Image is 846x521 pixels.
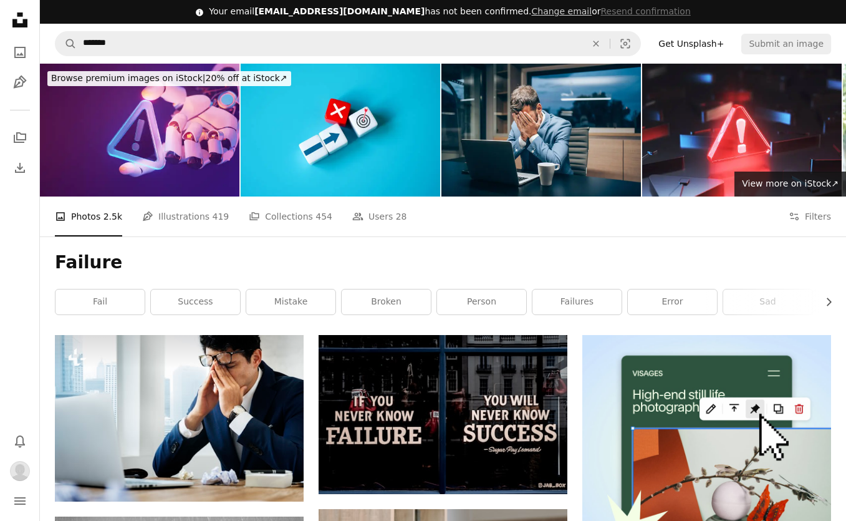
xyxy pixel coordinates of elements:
img: An obstacle to achieving a goal. Concerns and issues. Break through the refusal barrier. Face pro... [241,64,440,197]
a: Get Unsplash+ [651,34,731,54]
h1: Failure [55,251,831,274]
a: Collections 454 [249,197,332,236]
span: or [531,6,690,16]
span: 454 [315,210,332,223]
button: Submit an image [741,34,831,54]
button: Profile [7,459,32,484]
a: Stressed Gesture Businessman Workplace Concept [55,412,304,424]
a: text [319,409,567,420]
img: Futuristic Robotic Hand Holding a Glowing Warning Sign in Cyber Space [40,64,239,197]
a: failures [532,290,622,314]
span: 419 [213,210,229,223]
a: Browse premium images on iStock|20% off at iStock↗ [40,64,299,94]
a: person [437,290,526,314]
button: Clear [582,32,610,56]
a: Illustrations [7,70,32,95]
img: text [319,335,567,494]
a: sad [723,290,812,314]
a: Photos [7,40,32,65]
span: [EMAIL_ADDRESS][DOMAIN_NAME] [254,6,425,16]
a: View more on iStock↗ [734,172,846,197]
img: Stressed Gesture Businessman Workplace Concept [55,335,304,502]
a: Users 28 [352,197,407,236]
button: Search Unsplash [55,32,77,56]
img: Businessman working late in the office. [441,64,641,197]
div: Your email has not been confirmed. [209,6,691,18]
a: Change email [531,6,592,16]
img: Avatar of user Helen Glaze [10,461,30,481]
form: Find visuals sitewide [55,31,641,56]
a: Collections [7,125,32,150]
button: Notifications [7,429,32,454]
button: scroll list to the right [817,290,831,314]
span: 20% off at iStock ↗ [51,73,287,83]
a: broken [342,290,431,314]
a: mistake [246,290,335,314]
button: Visual search [610,32,640,56]
a: success [151,290,240,314]
button: Filters [789,197,831,236]
a: Illustrations 419 [142,197,229,236]
span: View more on iStock ↗ [742,178,839,188]
span: 28 [396,210,407,223]
a: fail [55,290,145,314]
a: error [628,290,717,314]
button: Menu [7,489,32,514]
span: Browse premium images on iStock | [51,73,205,83]
img: Danger Warning Sign on Black Background Shining Red White Glass Hazard Warning Sign Symbol Among ... [642,64,842,197]
a: Download History [7,155,32,180]
button: Resend confirmation [600,6,690,18]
